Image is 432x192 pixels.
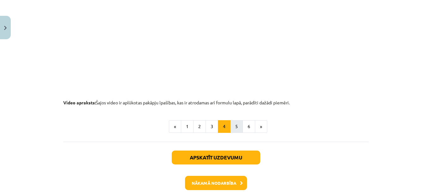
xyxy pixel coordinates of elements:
button: 1 [181,120,194,133]
p: Šajos video ir aplūkotas pakāpju īpašības, kas ir atrodamas arī formulu lapā, parādīti dažādi pie... [63,99,369,106]
button: « [169,120,181,133]
button: Apskatīt uzdevumu [172,151,260,164]
button: 3 [206,120,218,133]
button: 2 [193,120,206,133]
nav: Page navigation example [63,120,369,133]
button: 4 [218,120,231,133]
button: » [255,120,267,133]
button: Nākamā nodarbība [185,176,247,190]
button: 5 [230,120,243,133]
button: 6 [243,120,255,133]
img: icon-close-lesson-0947bae3869378f0d4975bcd49f059093ad1ed9edebbc8119c70593378902aed.svg [4,26,7,30]
b: Video apraksts: [63,100,96,105]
